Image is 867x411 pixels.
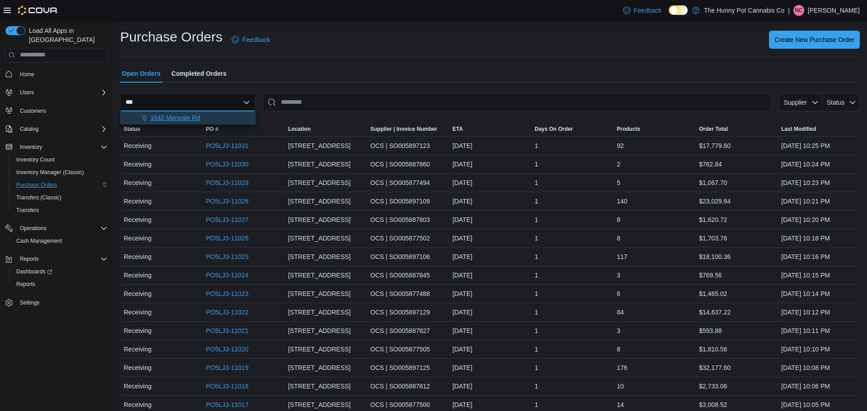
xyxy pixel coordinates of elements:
[124,270,151,281] span: Receiving
[206,196,248,207] a: PO5LJ3-11028
[778,248,860,266] div: [DATE] 10:16 PM
[367,359,449,377] div: OCS | SO005897125
[449,122,531,136] button: ETA
[288,196,350,207] span: [STREET_ADDRESS]
[16,223,107,234] span: Operations
[13,236,65,246] a: Cash Management
[695,248,778,266] div: $18,100.36
[206,214,248,225] a: PO5LJ3-11027
[367,229,449,247] div: OCS | SO005877502
[613,122,695,136] button: Products
[120,28,223,46] h1: Purchase Orders
[617,140,624,151] span: 92
[449,359,531,377] div: [DATE]
[206,159,248,170] a: PO5LJ3-11030
[206,125,218,133] span: PO #
[20,89,34,96] span: Users
[695,192,778,210] div: $23,029.84
[206,288,248,299] a: PO5LJ3-11023
[788,5,790,16] p: |
[13,167,107,178] span: Inventory Manager (Classic)
[124,251,151,262] span: Receiving
[778,155,860,173] div: [DATE] 10:24 PM
[288,140,350,151] span: [STREET_ADDRESS]
[9,191,111,204] button: Transfers (Classic)
[13,154,107,165] span: Inventory Count
[535,196,538,207] span: 1
[617,233,620,244] span: 8
[13,266,107,277] span: Dashboards
[206,270,248,281] a: PO5LJ3-11024
[120,111,256,125] div: Choose from the following options
[124,399,151,410] span: Receiving
[13,205,107,216] span: Transfers
[13,192,107,203] span: Transfers (Classic)
[778,266,860,284] div: [DATE] 10:15 PM
[535,307,538,318] span: 1
[367,137,449,155] div: OCS | SO005897123
[16,237,62,245] span: Cash Management
[13,154,58,165] a: Inventory Count
[16,105,107,116] span: Customers
[16,142,107,152] span: Inventory
[367,303,449,321] div: OCS | SO005897129
[449,137,531,155] div: [DATE]
[769,31,860,49] button: Create New Purchase Order
[617,362,627,373] span: 176
[778,192,860,210] div: [DATE] 10:21 PM
[243,99,250,106] button: Close list of options
[531,122,613,136] button: Days On Order
[124,307,151,318] span: Receiving
[781,125,816,133] span: Last Modified
[124,196,151,207] span: Receiving
[449,229,531,247] div: [DATE]
[617,270,620,281] span: 3
[124,381,151,392] span: Receiving
[822,93,860,111] button: Status
[284,122,367,136] button: Location
[535,288,538,299] span: 1
[288,214,350,225] span: [STREET_ADDRESS]
[9,265,111,278] a: Dashboards
[695,229,778,247] div: $1,703.76
[778,359,860,377] div: [DATE] 10:08 PM
[172,65,227,83] span: Completed Orders
[695,122,778,136] button: Order Total
[778,174,860,192] div: [DATE] 10:23 PM
[695,266,778,284] div: $769.56
[20,71,34,78] span: Home
[9,166,111,179] button: Inventory Manager (Classic)
[2,104,111,117] button: Customers
[617,177,620,188] span: 5
[793,5,804,16] div: Nick Cirinna
[774,35,854,44] span: Create New Purchase Order
[367,322,449,340] div: OCS | SO005887827
[9,179,111,191] button: Purchase Orders
[124,140,151,151] span: Receiving
[778,340,860,358] div: [DATE] 10:10 PM
[13,192,65,203] a: Transfers (Classic)
[16,124,42,134] button: Catalog
[16,156,55,163] span: Inventory Count
[206,344,248,355] a: PO5LJ3-11020
[288,399,350,410] span: [STREET_ADDRESS]
[288,307,350,318] span: [STREET_ADDRESS]
[617,399,624,410] span: 14
[2,296,111,309] button: Settings
[449,340,531,358] div: [DATE]
[778,303,860,321] div: [DATE] 10:12 PM
[778,229,860,247] div: [DATE] 10:18 PM
[535,325,538,336] span: 1
[367,211,449,229] div: OCS | SO005887803
[20,143,42,151] span: Inventory
[206,381,248,392] a: PO5LJ3-11018
[617,288,620,299] span: 6
[20,299,39,306] span: Settings
[9,278,111,291] button: Reports
[695,303,778,321] div: $14,637.22
[16,124,107,134] span: Catalog
[699,125,728,133] span: Order Total
[367,340,449,358] div: OCS | SO005877505
[242,35,270,44] span: Feedback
